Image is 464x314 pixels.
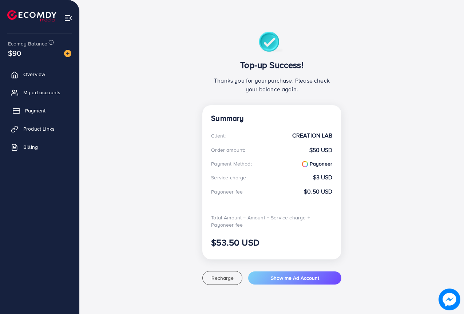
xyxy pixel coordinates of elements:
a: Overview [5,67,74,82]
button: Recharge [202,271,242,285]
span: Product Links [23,125,55,132]
h3: Top-up Success! [211,60,332,70]
h4: Summary [211,114,332,123]
p: Thanks you for your purchase. Please check your balance again. [211,76,332,94]
span: Show me Ad Account [271,274,319,282]
span: Recharge [211,274,234,282]
div: Service charge: [211,174,247,181]
img: payoneer [302,161,308,167]
strong: CREATION LAB [292,131,333,140]
img: menu [64,14,72,22]
span: Ecomdy Balance [8,40,47,47]
a: Billing [5,140,74,154]
div: Payment Method: [211,160,251,167]
span: $90 [8,48,21,58]
img: image [439,289,460,310]
img: success [259,32,285,54]
a: Payment [5,103,74,118]
h3: $53.50 USD [211,237,332,248]
span: Billing [23,143,38,151]
span: My ad accounts [23,89,60,96]
span: Overview [23,71,45,78]
div: Client: [211,132,226,139]
strong: $0.50 USD [304,187,332,196]
strong: Payoneer [302,160,333,167]
div: Order amount: [211,146,245,154]
strong: $3 USD [313,173,333,182]
strong: $50 USD [309,146,333,154]
div: Total Amount = Amount + Service charge + Payoneer fee [211,214,332,229]
a: Product Links [5,122,74,136]
button: Show me Ad Account [248,271,341,285]
img: logo [7,10,56,21]
img: image [64,50,71,57]
a: My ad accounts [5,85,74,100]
div: Payoneer fee [211,188,243,195]
span: Payment [25,107,45,114]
